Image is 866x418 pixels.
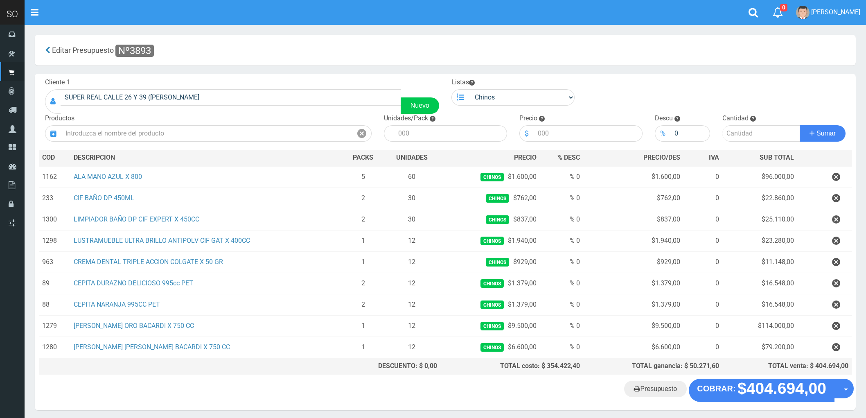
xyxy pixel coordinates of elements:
[45,78,70,87] label: Cliente 1
[683,337,722,358] td: 0
[722,230,797,251] td: $23.280,00
[722,294,797,315] td: $16.548,00
[451,78,475,87] label: Listas
[737,380,826,398] strong: $404.694,00
[39,209,70,230] td: 1300
[480,173,504,181] span: Chinos
[583,337,684,358] td: $6.600,00
[514,153,537,163] span: PRECIO
[583,315,684,337] td: $9.500,00
[394,125,507,142] input: 000
[74,322,194,330] a: [PERSON_NAME] ORO BACARDI X 750 CC
[115,45,154,57] span: Nº3893
[780,4,787,11] span: 0
[401,97,439,114] a: Nuevo
[39,294,70,315] td: 88
[343,273,383,294] td: 2
[39,166,70,188] td: 1162
[39,251,70,273] td: 963
[689,379,834,402] button: COBRAR: $404.694,00
[540,251,583,273] td: % 0
[486,194,509,203] span: Chinos
[683,294,722,315] td: 0
[74,194,134,202] a: CIF BAÑO DP 450ML
[440,315,540,337] td: $9.500,00
[683,315,722,337] td: 0
[343,188,383,209] td: 2
[697,384,735,393] strong: COBRAR:
[540,294,583,315] td: % 0
[760,153,794,163] span: SUB TOTAL
[655,114,673,123] label: Descu
[440,188,540,209] td: $762,00
[74,215,199,223] a: LIMPIADOR BAÑO DP CIF EXPERT X 450CC
[816,130,836,137] span: Sumar
[52,46,114,54] span: Editar Presupuesto
[683,166,722,188] td: 0
[444,362,580,371] div: TOTAL costo: $ 354.422,40
[383,273,440,294] td: 12
[70,150,343,166] th: DES
[74,343,230,351] a: [PERSON_NAME] [PERSON_NAME] BACARDI X 750 CC
[74,258,223,266] a: CREMA DENTAL TRIPLE ACCION COLGATE X 50 GR
[61,125,352,142] input: Introduzca el nombre del producto
[343,315,383,337] td: 1
[343,150,383,166] th: PACKS
[586,362,719,371] div: TOTAL ganancia: $ 50.271,60
[440,337,540,358] td: $6.600,00
[709,154,719,161] span: IVA
[655,125,670,142] div: %
[440,166,540,188] td: $1.600,00
[343,337,383,358] td: 1
[540,315,583,337] td: % 0
[480,279,504,288] span: Chinos
[383,188,440,209] td: 30
[383,294,440,315] td: 12
[39,230,70,251] td: 1298
[540,188,583,209] td: % 0
[45,114,74,123] label: Productos
[74,301,160,308] a: CEPITA NARANJA 995CC PET
[796,6,810,19] img: User Image
[683,230,722,251] td: 0
[722,209,797,230] td: $25.110,00
[74,237,250,244] a: LUSTRAMUEBLE ULTRA BRILLO ANTIPOLV CIF GAT X 400CC
[486,215,509,224] span: Chinos
[722,337,797,358] td: $79.200,00
[74,173,142,181] a: ALA MANO AZUL X 800
[384,114,428,123] label: Unidades/Pack
[643,154,680,161] span: PRECIO/DES
[343,251,383,273] td: 1
[440,273,540,294] td: $1.379,00
[683,188,722,209] td: 0
[670,125,710,142] input: 000
[39,337,70,358] td: 1280
[540,209,583,230] td: % 0
[583,166,684,188] td: $1.600,00
[722,125,800,142] input: Cantidad
[583,273,684,294] td: $1.379,00
[722,166,797,188] td: $96.000,00
[39,150,70,166] th: COD
[583,209,684,230] td: $837,00
[540,273,583,294] td: % 0
[722,315,797,337] td: $114.000,00
[726,362,848,371] div: TOTAL venta: $ 404.694,00
[440,251,540,273] td: $929,00
[540,230,583,251] td: % 0
[683,209,722,230] td: 0
[61,89,401,106] input: Consumidor Final
[722,251,797,273] td: $11.148,00
[440,294,540,315] td: $1.379,00
[383,166,440,188] td: 60
[39,188,70,209] td: 233
[86,154,115,161] span: CRIPCION
[480,301,504,309] span: Chinos
[383,251,440,273] td: 12
[800,125,846,142] button: Sumar
[683,251,722,273] td: 0
[343,209,383,230] td: 2
[722,188,797,209] td: $22.860,00
[343,230,383,251] td: 1
[383,337,440,358] td: 12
